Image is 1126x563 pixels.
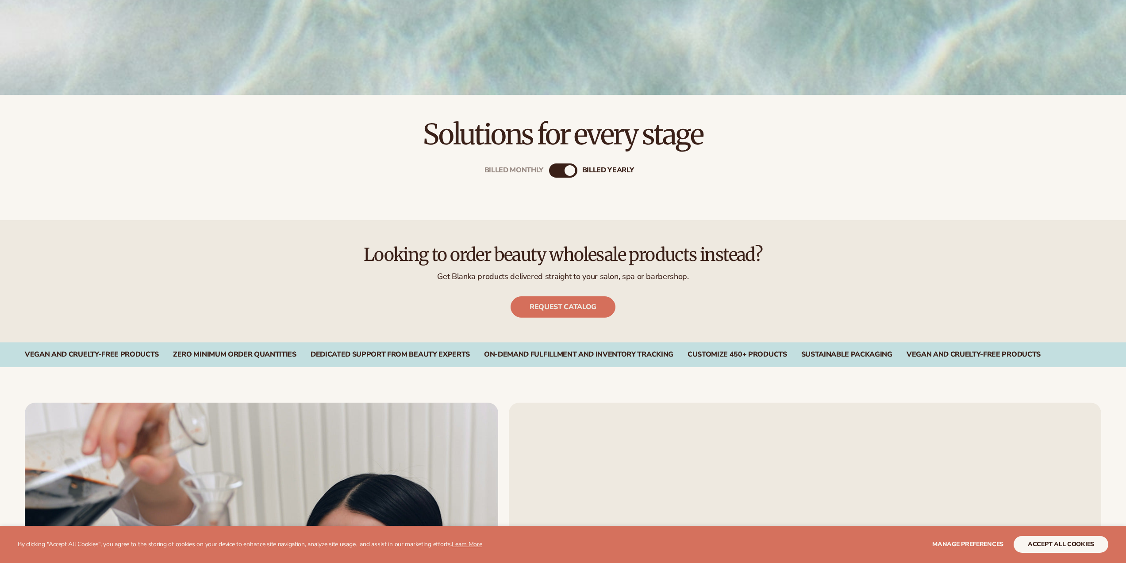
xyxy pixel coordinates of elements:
[932,536,1003,553] button: Manage preferences
[907,350,1041,359] div: VEGAN AND CRUELTY-FREE PRODUCTS
[311,350,470,359] div: Dedicated Support From Beauty Experts
[173,350,296,359] div: Zero Minimum Order QuantitieS
[25,350,159,359] div: Vegan and Cruelty-Free Products
[801,350,892,359] div: SUSTAINABLE PACKAGING
[484,167,544,175] div: Billed Monthly
[932,540,1003,548] span: Manage preferences
[688,350,787,359] div: CUSTOMIZE 450+ PRODUCTS
[582,167,634,175] div: billed Yearly
[1014,536,1108,553] button: accept all cookies
[452,540,482,548] a: Learn More
[511,296,615,318] a: Request catalog
[25,245,1101,264] h2: Looking to order beauty wholesale products instead?
[484,350,673,359] div: On-Demand Fulfillment and Inventory Tracking
[18,541,482,548] p: By clicking "Accept All Cookies", you agree to the storing of cookies on your device to enhance s...
[25,272,1101,282] p: Get Blanka products delivered straight to your salon, spa or barbershop.
[25,120,1101,149] h2: Solutions for every stage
